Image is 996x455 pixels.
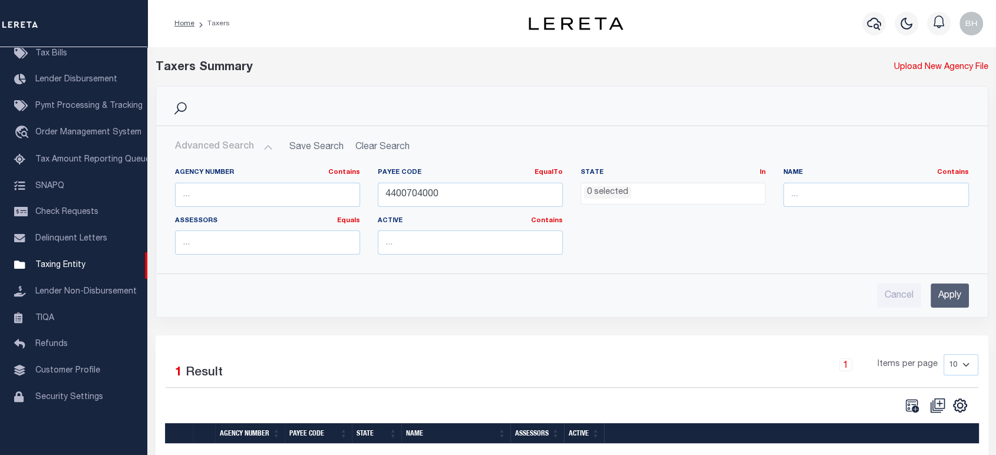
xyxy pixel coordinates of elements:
[215,423,285,444] th: Agency Number: activate to sort column ascending
[35,75,117,84] span: Lender Disbursement
[35,208,98,216] span: Check Requests
[878,358,938,371] span: Items per page
[186,364,223,383] label: Result
[175,367,182,379] span: 1
[839,358,852,371] a: 1
[531,217,563,224] a: Contains
[783,183,968,207] input: ...
[35,367,100,375] span: Customer Profile
[35,314,54,322] span: TIQA
[35,182,64,190] span: SNAPQ
[156,59,776,77] div: Taxers Summary
[175,136,273,159] button: Advanced Search
[581,168,766,178] label: State
[564,423,604,444] th: Active: activate to sort column ascending
[783,168,968,178] label: Name
[175,216,360,226] label: Assessors
[877,283,921,308] input: Cancel
[959,12,983,35] img: svg+xml;base64,PHN2ZyB4bWxucz0iaHR0cDovL3d3dy53My5vcmcvMjAwMC9zdmciIHBvaW50ZXItZXZlbnRzPSJub25lIi...
[35,50,67,58] span: Tax Bills
[337,217,360,224] a: Equals
[194,18,230,29] li: Taxers
[535,169,563,176] a: EqualTo
[584,186,631,199] li: 0 selected
[352,423,401,444] th: State: activate to sort column ascending
[35,340,68,348] span: Refunds
[174,20,194,27] a: Home
[378,168,563,178] label: Payee Code
[285,423,352,444] th: Payee Code: activate to sort column ascending
[378,216,563,226] label: Active
[931,283,969,308] input: Apply
[529,17,623,30] img: logo-dark.svg
[35,128,141,137] span: Order Management System
[175,168,360,178] label: Agency Number
[35,102,143,110] span: Pymt Processing & Tracking
[35,288,137,296] span: Lender Non-Disbursement
[401,423,510,444] th: Name: activate to sort column ascending
[35,235,107,243] span: Delinquent Letters
[937,169,969,176] a: Contains
[894,61,988,74] a: Upload New Agency File
[378,230,563,255] input: ...
[175,183,360,207] input: ...
[35,261,85,269] span: Taxing Entity
[35,393,103,401] span: Security Settings
[328,169,360,176] a: Contains
[510,423,564,444] th: Assessors: activate to sort column ascending
[760,169,766,176] a: In
[14,126,33,141] i: travel_explore
[378,183,563,207] input: ...
[175,230,360,255] input: ...
[35,156,150,164] span: Tax Amount Reporting Queue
